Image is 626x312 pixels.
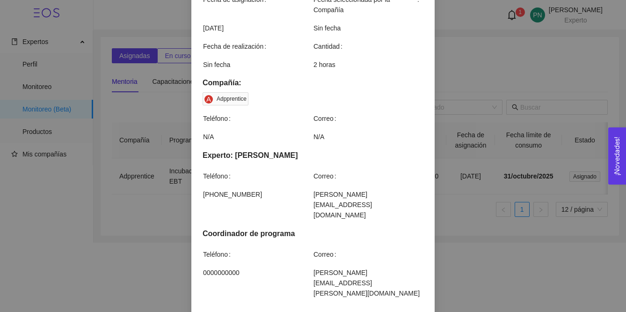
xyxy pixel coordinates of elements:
span: N/A [203,132,313,142]
span: Sin fecha [313,23,423,33]
div: Adpprentice [217,94,247,104]
button: Open Feedback Widget [608,127,626,185]
span: Fecha de realización [203,41,270,52]
span: [PERSON_NAME][EMAIL_ADDRESS][PERSON_NAME][DOMAIN_NAME] [313,267,423,298]
span: Sin fecha [203,59,313,70]
div: Experto: [PERSON_NAME] [203,149,423,161]
span: N/A [313,132,423,142]
span: Correo [313,249,340,260]
span: 0000000000 [203,267,313,278]
span: [PERSON_NAME][EMAIL_ADDRESS][DOMAIN_NAME] [313,189,423,220]
span: Teléfono [203,249,234,260]
div: Coordinador de programa [203,228,423,239]
span: Teléfono [203,171,234,181]
span: A [206,96,211,103]
span: [DATE] [203,23,313,33]
span: Cantidad [313,41,346,52]
span: Correo [313,113,340,124]
span: 2 horas [313,59,423,70]
h5: Compañía: [203,77,423,89]
span: Correo [313,171,340,181]
span: Teléfono [203,113,234,124]
span: [PHONE_NUMBER] [203,189,313,200]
